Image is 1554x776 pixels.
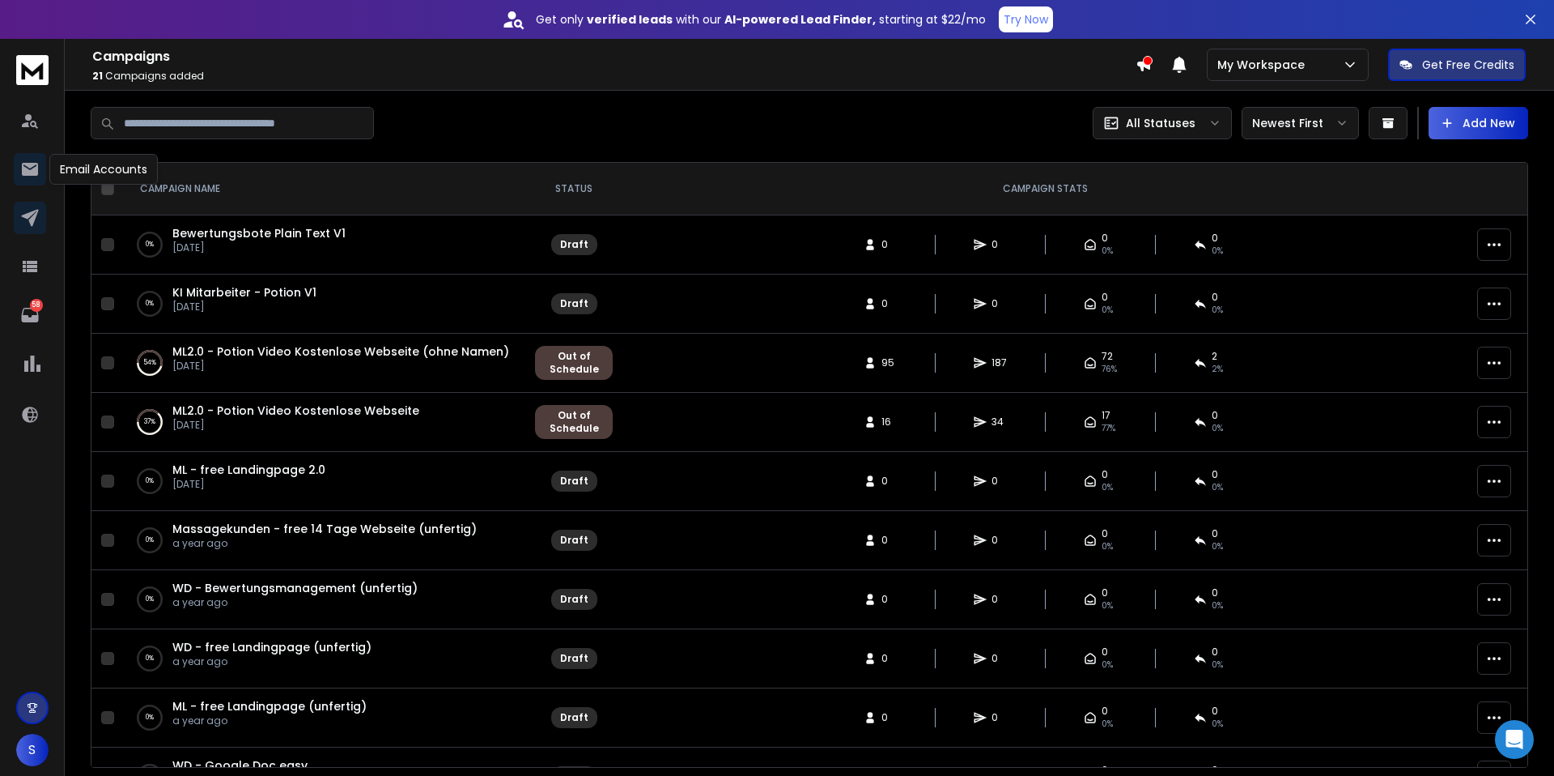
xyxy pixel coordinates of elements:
[172,698,367,714] a: ML - free Landingpage (unfertig)
[881,534,898,547] span: 0
[1102,422,1115,435] span: 77 %
[587,11,673,28] strong: verified leads
[121,452,525,511] td: 0%ML - free Landingpage 2.0[DATE]
[1212,291,1218,304] span: 0
[881,416,898,429] span: 16
[724,11,876,28] strong: AI-powered Lead Finder,
[1212,409,1218,422] span: 0
[991,356,1008,369] span: 187
[536,11,986,28] p: Get only with our starting at $22/mo
[1102,350,1113,363] span: 72
[1212,422,1223,435] span: 0 %
[146,237,154,253] p: 0 %
[172,639,372,655] a: WD - free Landingpage (unfertig)
[146,296,154,312] p: 0 %
[1212,540,1223,553] span: 0%
[172,225,346,241] a: Bewertungsbote Plain Text V1
[121,215,525,275] td: 0%Bewertungsbote Plain Text V1[DATE]
[172,596,418,609] p: a year ago
[1102,527,1108,540] span: 0
[1126,115,1195,131] p: All Statuses
[1212,468,1218,481] span: 0
[1102,232,1108,245] span: 0
[16,734,49,766] button: S
[881,238,898,251] span: 0
[30,299,43,312] p: 58
[121,629,525,689] td: 0%WD - free Landingpage (unfertig)a year ago
[881,356,898,369] span: 95
[172,655,372,668] p: a year ago
[1212,659,1223,672] span: 0%
[121,163,525,215] th: CAMPAIGN NAME
[1102,245,1113,258] span: 0%
[991,475,1008,488] span: 0
[1212,304,1223,317] span: 0%
[560,652,588,665] div: Draft
[172,462,325,478] a: ML - free Landingpage 2.0
[1102,468,1108,481] span: 0
[991,534,1008,547] span: 0
[560,238,588,251] div: Draft
[172,403,419,419] span: ML2.0 - Potion Video Kostenlose Webseite
[991,297,1008,310] span: 0
[999,6,1053,32] button: Try Now
[1102,481,1113,494] span: 0%
[1102,304,1113,317] span: 0%
[172,580,418,596] a: WD - Bewertungsmanagement (unfertig)
[146,710,154,726] p: 0 %
[1212,363,1223,376] span: 2 %
[881,297,898,310] span: 0
[1212,718,1223,731] span: 0%
[1242,107,1359,139] button: Newest First
[991,238,1008,251] span: 0
[1388,49,1526,81] button: Get Free Credits
[991,711,1008,724] span: 0
[1495,720,1534,759] div: Open Intercom Messenger
[560,593,588,606] div: Draft
[1102,718,1113,731] span: 0%
[991,416,1008,429] span: 34
[121,570,525,629] td: 0%WD - Bewertungsmanagement (unfertig)a year ago
[991,652,1008,665] span: 0
[121,393,525,452] td: 37%ML2.0 - Potion Video Kostenlose Webseite[DATE]
[172,301,316,313] p: [DATE]
[172,343,509,360] a: ML2.0 - Potion Video Kostenlose Webseite (ohne Namen)
[1212,245,1223,258] span: 0%
[92,70,1136,83] p: Campaigns added
[1102,409,1110,422] span: 17
[1102,705,1108,718] span: 0
[92,69,103,83] span: 21
[1102,586,1108,599] span: 0
[172,757,308,774] a: WD - Google Doc easy
[1102,599,1113,612] span: 0%
[49,154,158,185] div: Email Accounts
[1212,599,1223,612] span: 0%
[622,163,1467,215] th: CAMPAIGN STATS
[1102,540,1113,553] span: 0%
[144,414,155,430] p: 37 %
[1212,232,1218,245] span: 0
[1217,57,1311,73] p: My Workspace
[146,532,154,548] p: 0 %
[121,334,525,393] td: 54%ML2.0 - Potion Video Kostenlose Webseite (ohne Namen)[DATE]
[1212,705,1218,718] span: 0
[172,284,316,301] a: KI Mitarbeiter - Potion V1
[172,714,367,727] p: a year ago
[16,55,49,85] img: logo
[1102,659,1113,672] span: 0%
[560,297,588,310] div: Draft
[146,650,154,667] p: 0 %
[991,593,1008,606] span: 0
[143,355,156,371] p: 54 %
[172,521,477,537] a: Massagekunden - free 14 Tage Webseite (unfertig)
[544,409,604,435] div: Out of Schedule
